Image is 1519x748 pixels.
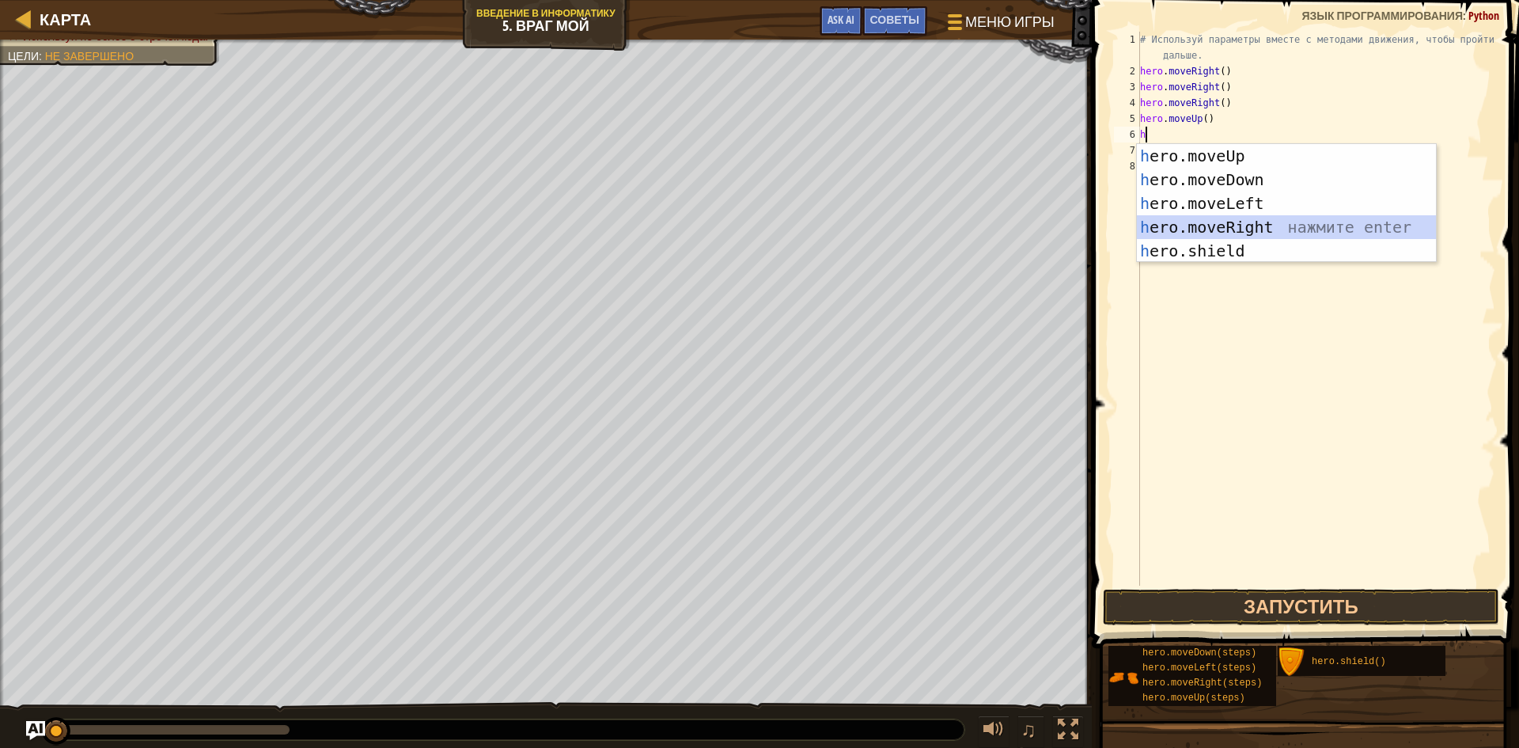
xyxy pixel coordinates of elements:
img: portrait.png [1278,647,1308,678]
button: Запустить [1103,589,1499,625]
span: hero.moveUp(steps) [1142,693,1245,704]
span: Цели [8,50,39,63]
span: Карта [40,9,91,30]
div: 2 [1114,63,1140,79]
span: ♫ [1021,718,1036,742]
span: Не завершено [45,50,134,63]
span: hero.moveRight(steps) [1142,678,1262,689]
div: 8 [1114,158,1140,174]
div: 5 [1114,111,1140,127]
div: 7 [1114,142,1140,158]
div: 1 [1114,32,1140,63]
button: Переключить полноэкранный режим [1052,716,1084,748]
button: Ask AI [26,721,45,740]
button: Ask AI [820,6,862,36]
div: 3 [1114,79,1140,95]
div: 6 [1114,127,1140,142]
span: Советы [870,12,919,27]
img: portrait.png [1108,663,1138,693]
button: Регулировать громкость [978,716,1010,748]
span: : [1463,8,1468,23]
span: Язык программирования [1301,8,1463,23]
a: Карта [32,9,91,30]
span: Python [1468,8,1499,23]
span: Меню игры [965,12,1055,32]
span: Ask AI [828,12,854,27]
button: ♫ [1017,716,1044,748]
span: hero.shield() [1312,656,1386,667]
div: 4 [1114,95,1140,111]
span: : [39,50,45,63]
button: Меню игры [935,6,1064,44]
span: hero.moveDown(steps) [1142,647,1256,659]
span: hero.moveLeft(steps) [1142,663,1256,674]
